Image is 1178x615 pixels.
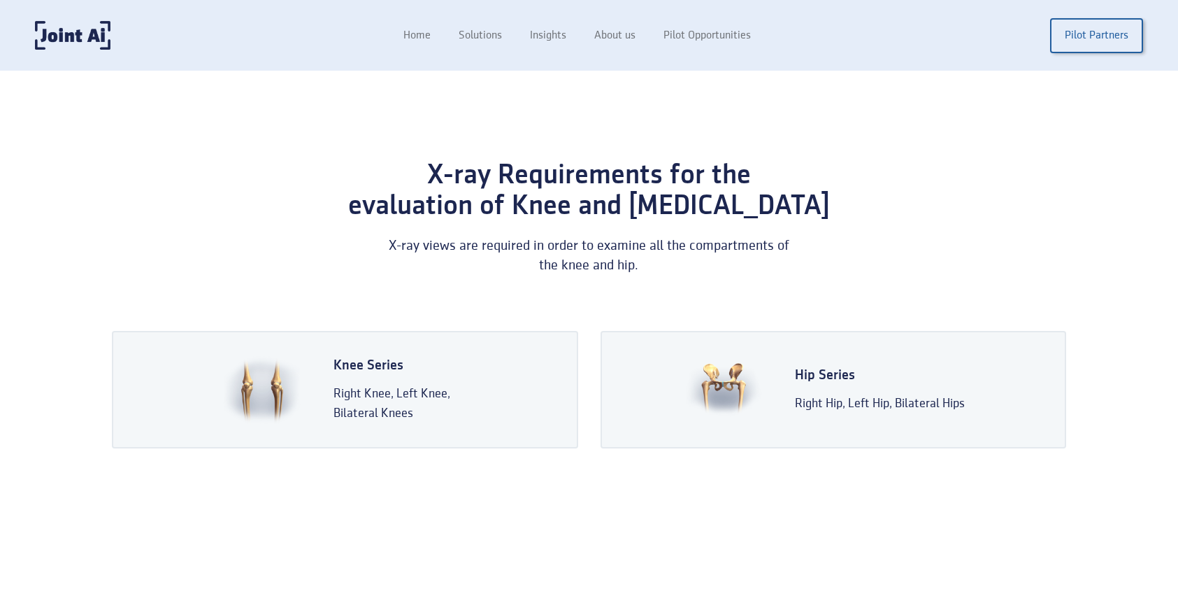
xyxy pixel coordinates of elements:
[649,22,765,49] a: Pilot Opportunities
[303,160,875,222] div: X-ray Requirements for the evaluation of Knee and [MEDICAL_DATA]
[333,356,450,376] div: Knee Series
[795,366,965,386] div: Hip Series
[580,22,649,49] a: About us
[35,21,110,50] a: home
[333,384,450,423] div: Right Knee, Left Knee, Bilateral Knees
[1050,18,1143,53] a: Pilot Partners
[516,22,580,49] a: Insights
[389,236,789,275] div: X-ray views are required in order to examine all the compartments of the knee and hip.
[389,22,445,49] a: Home
[795,394,965,413] div: Right Hip, Left Hip, Bilateral Hips
[445,22,516,49] a: Solutions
